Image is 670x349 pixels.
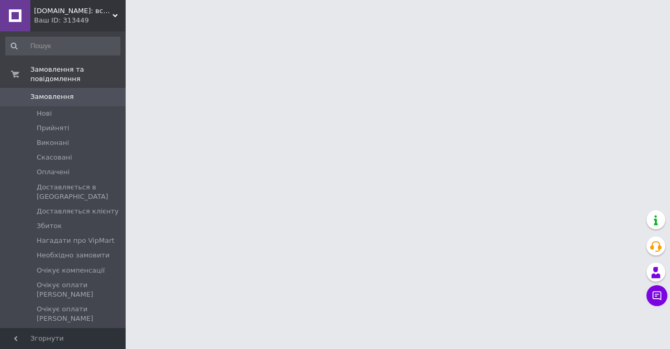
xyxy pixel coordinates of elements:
[37,123,69,133] span: Прийняті
[37,138,69,148] span: Виконані
[37,183,119,201] span: Доставляється в [GEOGRAPHIC_DATA]
[37,305,119,323] span: Очікує оплати [PERSON_NAME]
[37,251,109,260] span: Необхідно замовити
[37,236,115,245] span: Нагадати про VipMart
[37,153,72,162] span: Скасовані
[37,280,119,299] span: Очікує оплати [PERSON_NAME]
[37,266,105,275] span: Очікує компенсації
[30,92,74,102] span: Замовлення
[37,167,70,177] span: Оплачені
[34,16,126,25] div: Ваш ID: 313449
[646,285,667,306] button: Чат з покупцем
[5,37,120,55] input: Пошук
[37,109,52,118] span: Нові
[34,6,113,16] span: VipMart.com.ua: все для сонячних станцій — інтернет-магазин
[37,207,119,216] span: Доставляється клієнту
[37,221,62,231] span: Збиток
[30,65,126,84] span: Замовлення та повідомлення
